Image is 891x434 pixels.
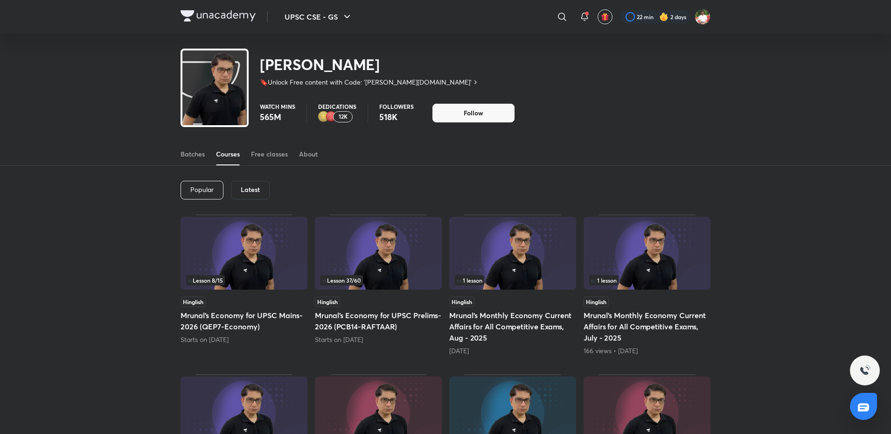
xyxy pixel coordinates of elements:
[449,346,576,356] div: 8 days ago
[318,104,356,109] p: Dedications
[589,275,705,285] div: infocontainer
[186,275,302,285] div: infocontainer
[464,108,483,118] span: Follow
[326,111,337,122] img: educator badge1
[182,52,247,140] img: class
[181,297,206,307] span: Hinglish
[457,277,482,283] span: 1 lesson
[315,310,442,332] h5: Mrunal’s Economy for UPSC Prelims-2026 (PCB14-RAFTAAR)
[589,275,705,285] div: infosection
[449,297,474,307] span: Hinglish
[279,7,358,26] button: UPSC CSE - GS
[584,310,710,343] h5: Mrunal’s Monthly Economy Current Affairs for All Competitive Exams, July - 2025
[598,9,613,24] button: avatar
[379,104,414,109] p: Followers
[455,275,571,285] div: infocontainer
[584,214,710,356] div: Mrunal’s Monthly Economy Current Affairs for All Competitive Exams, July - 2025
[315,297,340,307] span: Hinglish
[181,214,307,356] div: Mrunal’s Economy for UPSC Mains-2026 (QEP7-Economy)
[659,12,668,21] img: streak
[601,13,609,21] img: avatar
[315,214,442,356] div: Mrunal’s Economy for UPSC Prelims-2026 (PCB14-RAFTAAR)
[584,346,710,356] div: 166 views • 15 days ago
[695,9,710,25] img: Shashank Soni
[591,277,617,283] span: 1 lesson
[216,143,240,165] a: Courses
[186,275,302,285] div: left
[181,143,205,165] a: Batches
[315,217,442,290] img: Thumbnail
[449,217,576,290] img: Thumbnail
[181,10,256,24] a: Company Logo
[449,310,576,343] h5: Mrunal’s Monthly Economy Current Affairs for All Competitive Exams, Aug - 2025
[241,186,260,193] h6: Latest
[260,111,295,122] p: 565M
[181,149,205,159] div: Batches
[432,104,515,122] button: Follow
[320,275,436,285] div: left
[449,214,576,356] div: Mrunal’s Monthly Economy Current Affairs for All Competitive Exams, Aug - 2025
[320,275,436,285] div: infosection
[181,310,307,332] h5: Mrunal’s Economy for UPSC Mains-2026 (QEP7-Economy)
[181,217,307,290] img: Thumbnail
[216,149,240,159] div: Courses
[186,275,302,285] div: infosection
[188,277,223,283] span: Lesson 8 / 15
[181,10,256,21] img: Company Logo
[584,217,710,290] img: Thumbnail
[251,149,288,159] div: Free classes
[299,149,318,159] div: About
[322,277,361,283] span: Lesson 37 / 60
[320,275,436,285] div: infocontainer
[260,78,472,87] p: 🔖Unlock Free content with Code: '[PERSON_NAME][DOMAIN_NAME]'
[190,186,214,193] p: Popular
[260,104,295,109] p: Watch mins
[379,111,414,122] p: 518K
[859,365,870,376] img: ttu
[589,275,705,285] div: left
[318,111,329,122] img: educator badge2
[315,335,442,344] div: Starts on Oct 9
[339,114,348,120] p: 12K
[260,55,479,74] h2: [PERSON_NAME]
[251,143,288,165] a: Free classes
[455,275,571,285] div: left
[455,275,571,285] div: infosection
[181,335,307,344] div: Starts on Oct 13
[299,143,318,165] a: About
[584,297,609,307] span: Hinglish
